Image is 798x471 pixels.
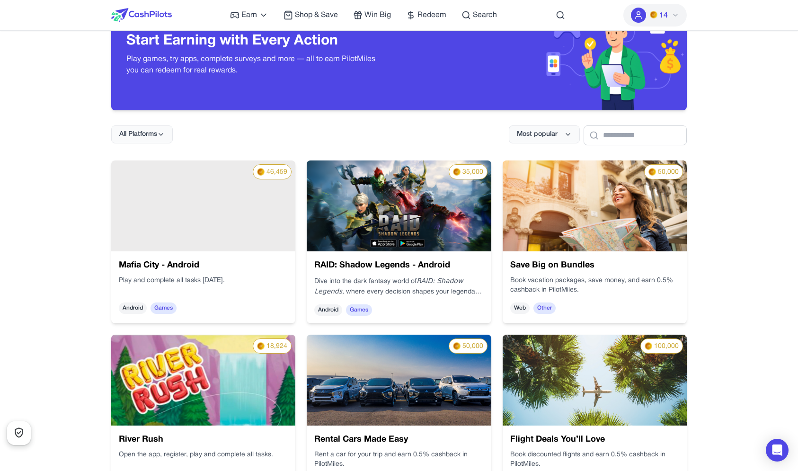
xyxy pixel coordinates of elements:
span: Other [533,302,556,314]
img: PMs [257,342,265,350]
h3: Rental Cars Made Easy [314,433,483,446]
h3: Save Big on Bundles [510,259,679,272]
img: 9cf9a345-9f12-4220-a22e-5522d5a13454.png [503,160,687,251]
a: Search [461,9,497,21]
img: PMs [257,168,265,176]
img: nRLw6yM7nDBu.webp [307,160,491,251]
span: Win Big [364,9,391,21]
span: Earn [241,9,257,21]
div: Open the app, register, play and complete all tasks. [119,450,288,469]
p: Dive into the dark fantasy world of , where every decision shapes your legendary journey. [314,276,483,297]
h3: Start Earning with Every Action [126,33,384,50]
img: PMs [648,168,656,176]
h3: Mafia City - Android [119,259,288,272]
span: Most popular [517,130,558,139]
div: Open Intercom Messenger [766,439,789,462]
img: PMs [645,342,652,350]
img: PMs [650,11,657,18]
p: Play games, try apps, complete surveys and more — all to earn PilotMiles you can redeem for real ... [126,53,384,76]
img: PMs [453,168,461,176]
h3: Flight Deals You’ll Love [510,433,679,446]
h3: RAID: Shadow Legends - Android [314,259,483,272]
span: 46,459 [266,168,287,177]
p: Book discounted flights and earn 0.5% cashback in PilotMiles. [510,450,679,469]
button: Most popular [509,125,580,143]
span: Redeem [417,9,446,21]
span: Games [151,302,177,314]
span: 100,000 [654,342,679,351]
a: Earn [230,9,268,21]
span: All Platforms [119,130,157,139]
h3: River Rush [119,433,288,446]
button: PMs14 [623,4,687,27]
a: Redeem [406,9,446,21]
button: All Platforms [111,125,173,143]
img: PMs [453,342,461,350]
a: Win Big [353,9,391,21]
img: Header decoration [399,6,687,110]
span: Android [119,302,147,314]
p: Book vacation packages, save money, and earn 0.5% cashback in PilotMiles. [510,276,679,295]
p: Rent a car for your trip and earn 0.5% cashback in PilotMiles. [314,450,483,469]
span: 50,000 [462,342,483,351]
span: 35,000 [462,168,483,177]
span: Web [510,302,530,314]
img: cd3c5e61-d88c-4c75-8e93-19b3db76cddd.webp [111,335,295,426]
span: 50,000 [658,168,679,177]
span: Android [314,304,342,316]
span: 18,924 [266,342,287,351]
span: Games [346,304,372,316]
div: Play and complete all tasks [DATE]. [119,276,288,295]
span: 14 [659,10,668,21]
img: CashPilots Logo [111,8,172,22]
span: Search [473,9,497,21]
a: Shop & Save [284,9,338,21]
span: Shop & Save [295,9,338,21]
img: 70540f4e-f303-4cfa-b7aa-abd24360173a.png [503,335,687,426]
img: 46a948e1-1099-4da5-887a-e68427f4d198.png [307,335,491,426]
